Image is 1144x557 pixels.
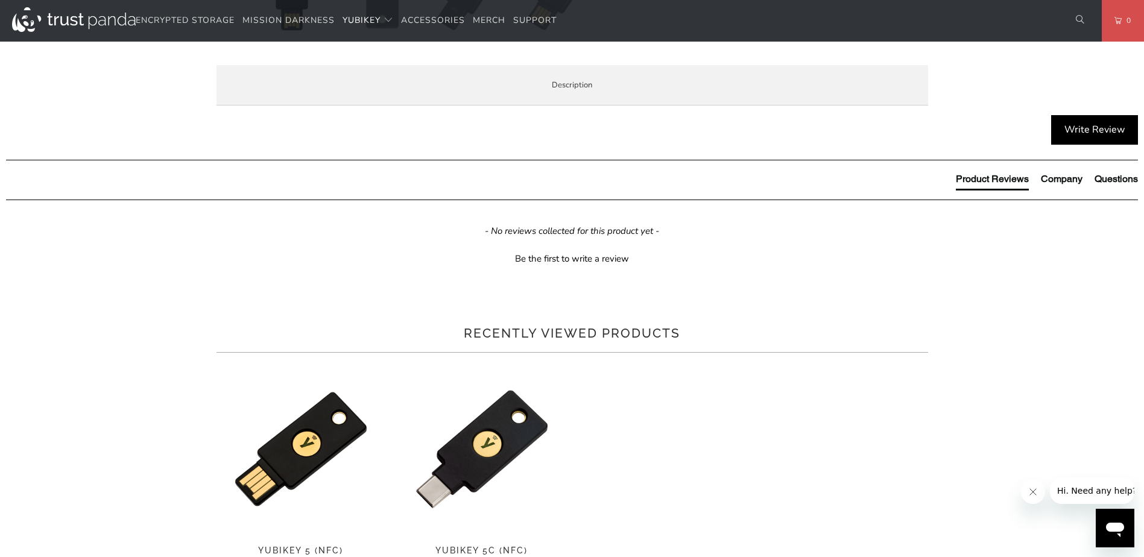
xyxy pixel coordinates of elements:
[216,65,928,105] label: Description
[242,14,335,26] span: Mission Darkness
[343,14,381,26] span: YubiKey
[136,7,557,35] nav: Translation missing: en.navigation.header.main_nav
[1095,172,1138,186] div: Questions
[515,253,629,265] div: Be the first to write a review
[1122,14,1131,27] span: 0
[136,14,235,26] span: Encrypted Storage
[1096,509,1134,547] iframe: Button to launch messaging window
[473,14,505,26] span: Merch
[1051,115,1138,145] div: Write Review
[397,546,566,556] span: YubiKey 5C (NFC)
[956,172,1029,186] div: Product Reviews
[485,225,659,238] em: - No reviews collected for this product yet -
[473,7,505,35] a: Merch
[1041,172,1082,186] div: Company
[513,7,557,35] a: Support
[6,250,1138,265] div: Be the first to write a review
[513,14,557,26] span: Support
[956,172,1138,197] div: Reviews Tabs
[1050,477,1134,504] iframe: Message from company
[12,7,136,32] img: Trust Panda Australia
[401,7,465,35] a: Accessories
[136,7,235,35] a: Encrypted Storage
[216,546,385,556] span: YubiKey 5 (NFC)
[343,7,393,35] summary: YubiKey
[1021,480,1045,504] iframe: Close message
[7,8,87,18] span: Hi. Need any help?
[216,324,928,343] h2: Recently viewed products
[401,14,465,26] span: Accessories
[242,7,335,35] a: Mission Darkness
